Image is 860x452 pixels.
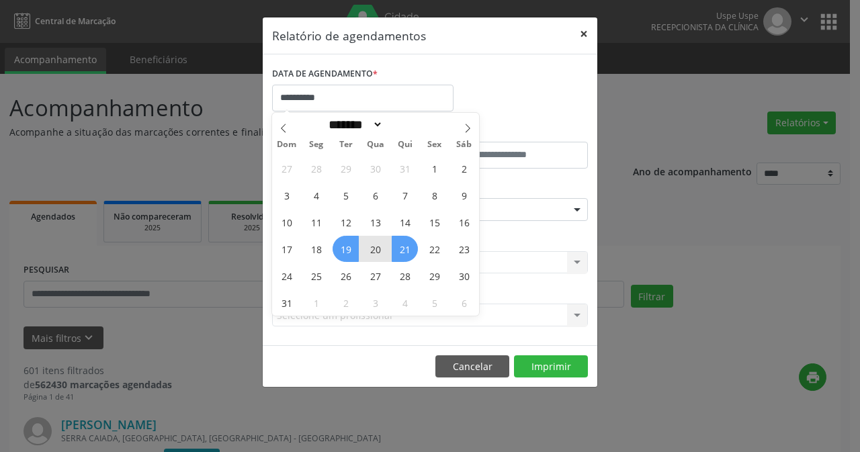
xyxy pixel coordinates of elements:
[392,155,418,181] span: Julho 31, 2025
[303,209,329,235] span: Agosto 11, 2025
[303,263,329,289] span: Agosto 25, 2025
[362,182,388,208] span: Agosto 6, 2025
[451,289,477,316] span: Setembro 6, 2025
[362,236,388,262] span: Agosto 20, 2025
[303,236,329,262] span: Agosto 18, 2025
[273,236,300,262] span: Agosto 17, 2025
[392,182,418,208] span: Agosto 7, 2025
[451,182,477,208] span: Agosto 9, 2025
[333,209,359,235] span: Agosto 12, 2025
[420,140,449,149] span: Sex
[421,263,447,289] span: Agosto 29, 2025
[362,263,388,289] span: Agosto 27, 2025
[383,118,427,132] input: Year
[361,140,390,149] span: Qua
[303,289,329,316] span: Setembro 1, 2025
[392,263,418,289] span: Agosto 28, 2025
[272,27,426,44] h5: Relatório de agendamentos
[421,182,447,208] span: Agosto 8, 2025
[421,236,447,262] span: Agosto 22, 2025
[333,236,359,262] span: Agosto 19, 2025
[272,140,302,149] span: Dom
[273,155,300,181] span: Julho 27, 2025
[421,289,447,316] span: Setembro 5, 2025
[514,355,588,378] button: Imprimir
[273,263,300,289] span: Agosto 24, 2025
[435,355,509,378] button: Cancelar
[392,289,418,316] span: Setembro 4, 2025
[433,121,588,142] label: ATÉ
[324,118,383,132] select: Month
[362,289,388,316] span: Setembro 3, 2025
[273,209,300,235] span: Agosto 10, 2025
[451,236,477,262] span: Agosto 23, 2025
[570,17,597,50] button: Close
[421,209,447,235] span: Agosto 15, 2025
[392,236,418,262] span: Agosto 21, 2025
[449,140,479,149] span: Sáb
[333,182,359,208] span: Agosto 5, 2025
[362,209,388,235] span: Agosto 13, 2025
[273,182,300,208] span: Agosto 3, 2025
[333,263,359,289] span: Agosto 26, 2025
[390,140,420,149] span: Qui
[273,289,300,316] span: Agosto 31, 2025
[333,155,359,181] span: Julho 29, 2025
[421,155,447,181] span: Agosto 1, 2025
[331,140,361,149] span: Ter
[451,263,477,289] span: Agosto 30, 2025
[451,209,477,235] span: Agosto 16, 2025
[362,155,388,181] span: Julho 30, 2025
[333,289,359,316] span: Setembro 2, 2025
[272,64,378,85] label: DATA DE AGENDAMENTO
[303,155,329,181] span: Julho 28, 2025
[302,140,331,149] span: Seg
[451,155,477,181] span: Agosto 2, 2025
[303,182,329,208] span: Agosto 4, 2025
[392,209,418,235] span: Agosto 14, 2025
